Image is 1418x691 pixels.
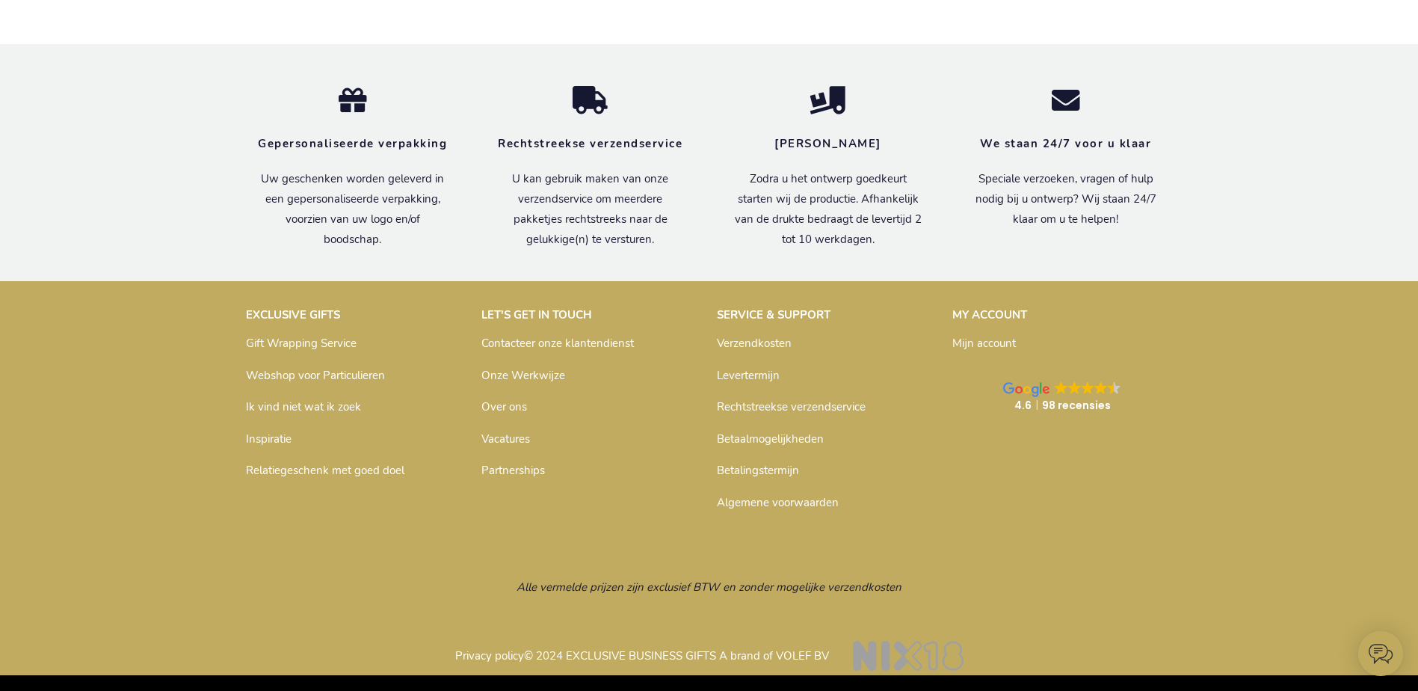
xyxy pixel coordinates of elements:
img: Google [1082,381,1094,394]
a: Algemene voorwaarden [717,495,839,510]
a: Levertermijn [717,368,780,383]
a: Verzendkosten [717,336,792,351]
strong: Gepersonaliseerde verpakking [258,136,447,151]
strong: Rechtstreekse verzendservice [498,136,682,151]
p: Speciale verzoeken, vragen of hulp nodig bij u ontwerp? Wij staan 24/7 klaar om u te helpen! [970,169,1162,230]
a: Privacy policy [455,648,524,663]
strong: EXCLUSIVE GIFTS [246,307,340,322]
iframe: belco-activator-frame [1358,631,1403,676]
img: Google [1094,381,1107,394]
a: Betalingstermijn [717,463,799,478]
img: Google [1108,381,1120,394]
p: Uw geschenken worden geleverd in een gepersonaliseerde verpakking, voorzien van uw logo en/of boo... [256,169,449,250]
p: Zodra u het ontwerp goedkeurt starten wij de productie. Afhankelijk van de drukte bedraagt de lev... [732,169,925,250]
a: Inspiratie [246,432,292,446]
p: © 2024 EXCLUSIVE BUSINESS GIFTS A brand of VOLEF BV [246,630,1173,668]
a: Relatiegeschenk met goed doel [246,463,404,478]
a: Rechtstreekse verzendservice [717,399,866,414]
strong: [PERSON_NAME] [774,136,881,151]
strong: SERVICE & SUPPORT [717,307,830,322]
a: Mijn account [952,336,1016,351]
span: Alle vermelde prijzen zijn exclusief BTW en zonder mogelijke verzendkosten [517,580,901,595]
p: U kan gebruik maken van onze verzendservice om meerdere pakketjes rechtstreeks naar de gelukkige(... [494,169,687,250]
strong: We staan 24/7 voor u klaar [980,136,1151,151]
a: Webshop voor Particulieren [246,368,385,383]
a: Partnerships [481,463,545,478]
img: Google [1003,382,1049,397]
a: Betaalmogelijkheden [717,432,824,446]
a: Onze Werkwijze [481,368,565,383]
strong: MY ACCOUNT [952,307,1027,322]
img: NIX18 [853,641,964,671]
strong: 4.6 98 recensies [1014,398,1111,413]
img: Google [1055,381,1067,394]
a: Ik vind niet wat ik zoek [246,399,361,414]
a: Gift Wrapping Service [246,336,357,351]
strong: LET'S GET IN TOUCH [481,307,592,322]
a: Over ons [481,399,527,414]
a: Vacatures [481,432,530,446]
a: Contacteer onze klantendienst [481,336,634,351]
img: Google [1068,381,1081,394]
a: Google GoogleGoogleGoogleGoogleGoogle 4.698 recensies [952,366,1173,428]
